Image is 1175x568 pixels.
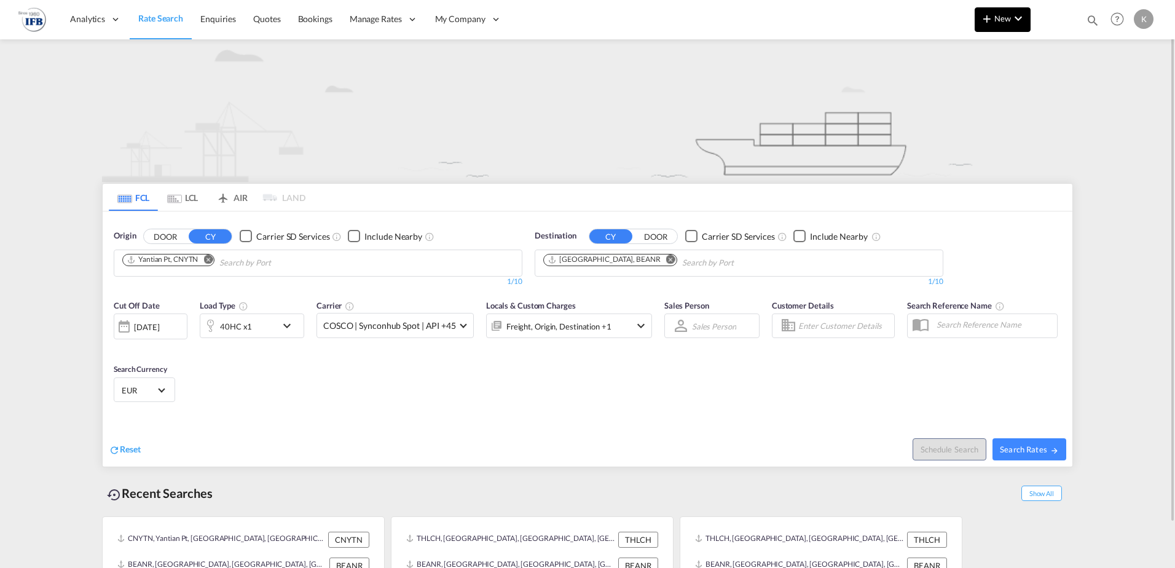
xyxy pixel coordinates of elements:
[1050,446,1059,455] md-icon: icon-arrow-right
[117,532,325,548] div: CNYTN, Yantian Pt, China, Greater China & Far East Asia, Asia Pacific
[114,301,160,310] span: Cut Off Date
[702,231,775,243] div: Carrier SD Services
[238,301,248,311] md-icon: icon-information-outline
[240,230,329,243] md-checkbox: Checkbox No Ink
[107,487,122,502] md-icon: icon-backup-restore
[1086,14,1099,27] md-icon: icon-magnify
[109,443,141,457] div: icon-refreshReset
[486,301,576,310] span: Locals & Custom Charges
[158,184,207,211] md-tab-item: LCL
[114,277,522,287] div: 1/10
[328,532,369,548] div: CNYTN
[691,317,737,335] md-select: Sales Person
[120,444,141,454] span: Reset
[425,232,434,242] md-icon: Unchecked: Ignores neighbouring ports when fetching rates.Checked : Includes neighbouring ports w...
[114,314,187,339] div: [DATE]
[907,532,947,548] div: THLCH
[298,14,332,24] span: Bookings
[348,230,422,243] md-checkbox: Checkbox No Ink
[871,232,881,242] md-icon: Unchecked: Ignores neighbouring ports when fetching rates.Checked : Includes neighbouring ports w...
[189,229,232,243] button: CY
[406,532,615,548] div: THLCH, Laem Chabang, Thailand, South East Asia, Asia Pacific
[364,231,422,243] div: Include Nearby
[695,532,904,548] div: THLCH, Laem Chabang, Thailand, South East Asia, Asia Pacific
[323,320,456,332] span: COSCO | Synconhub Spot | API +45
[1086,14,1099,32] div: icon-magnify
[1000,444,1059,454] span: Search Rates
[102,39,1073,182] img: new-FCL.png
[120,381,168,399] md-select: Select Currency: € EUREuro
[634,318,648,333] md-icon: icon-chevron-down
[280,318,301,333] md-icon: icon-chevron-down
[70,13,105,25] span: Analytics
[995,301,1005,311] md-icon: Your search will be saved by the below given name
[535,230,576,242] span: Destination
[195,254,214,267] button: Remove
[810,231,868,243] div: Include Nearby
[506,318,611,335] div: Freight Origin Destination Factory Stuffing
[144,229,187,243] button: DOOR
[980,11,994,26] md-icon: icon-plus 400-fg
[114,338,123,355] md-datepicker: Select
[913,438,986,460] button: Note: By default Schedule search will only considerorigin ports, destination ports and cut off da...
[435,13,485,25] span: My Company
[207,184,256,211] md-tab-item: AIR
[548,254,663,265] div: Press delete to remove this chip.
[127,254,198,265] div: Yantian Pt, CNYTN
[907,301,1005,310] span: Search Reference Name
[658,254,677,267] button: Remove
[1107,9,1134,31] div: Help
[980,14,1026,23] span: New
[109,184,158,211] md-tab-item: FCL
[486,314,652,338] div: Freight Origin Destination Factory Stuffingicon-chevron-down
[332,232,342,242] md-icon: Unchecked: Search for CY (Container Yard) services for all selected carriers.Checked : Search for...
[1021,486,1062,501] span: Show All
[618,532,658,548] div: THLCH
[345,301,355,311] md-icon: The selected Trucker/Carrierwill be displayed in the rate results If the rates are from another f...
[200,314,304,338] div: 40HC x1icon-chevron-down
[220,318,252,335] div: 40HC x1
[975,7,1031,32] button: icon-plus 400-fgNewicon-chevron-down
[589,229,632,243] button: CY
[535,277,943,287] div: 1/10
[316,301,355,310] span: Carrier
[772,301,834,310] span: Customer Details
[664,301,709,310] span: Sales Person
[350,13,402,25] span: Manage Rates
[634,229,677,243] button: DOOR
[1134,9,1153,29] div: K
[120,250,341,273] md-chips-wrap: Chips container. Use arrow keys to select chips.
[541,250,804,273] md-chips-wrap: Chips container. Use arrow keys to select chips.
[253,14,280,24] span: Quotes
[930,315,1057,334] input: Search Reference Name
[1107,9,1128,30] span: Help
[685,230,775,243] md-checkbox: Checkbox No Ink
[18,6,46,33] img: b4b53bb0256b11ee9ca18b7abc72fd7f.png
[134,321,159,333] div: [DATE]
[548,254,661,265] div: Antwerp, BEANR
[256,231,329,243] div: Carrier SD Services
[1011,11,1026,26] md-icon: icon-chevron-down
[798,317,890,335] input: Enter Customer Details
[200,301,248,310] span: Load Type
[114,365,167,374] span: Search Currency
[216,191,230,200] md-icon: icon-airplane
[793,230,868,243] md-checkbox: Checkbox No Ink
[219,253,336,273] input: Chips input.
[682,253,799,273] input: Chips input.
[138,13,183,23] span: Rate Search
[992,438,1066,460] button: Search Ratesicon-arrow-right
[109,444,120,456] md-icon: icon-refresh
[122,385,156,396] span: EUR
[102,479,218,507] div: Recent Searches
[114,230,136,242] span: Origin
[200,14,236,24] span: Enquiries
[777,232,787,242] md-icon: Unchecked: Search for CY (Container Yard) services for all selected carriers.Checked : Search for...
[109,184,305,211] md-pagination-wrapper: Use the left and right arrow keys to navigate between tabs
[103,211,1072,467] div: OriginDOOR CY Checkbox No InkUnchecked: Search for CY (Container Yard) services for all selected ...
[127,254,200,265] div: Press delete to remove this chip.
